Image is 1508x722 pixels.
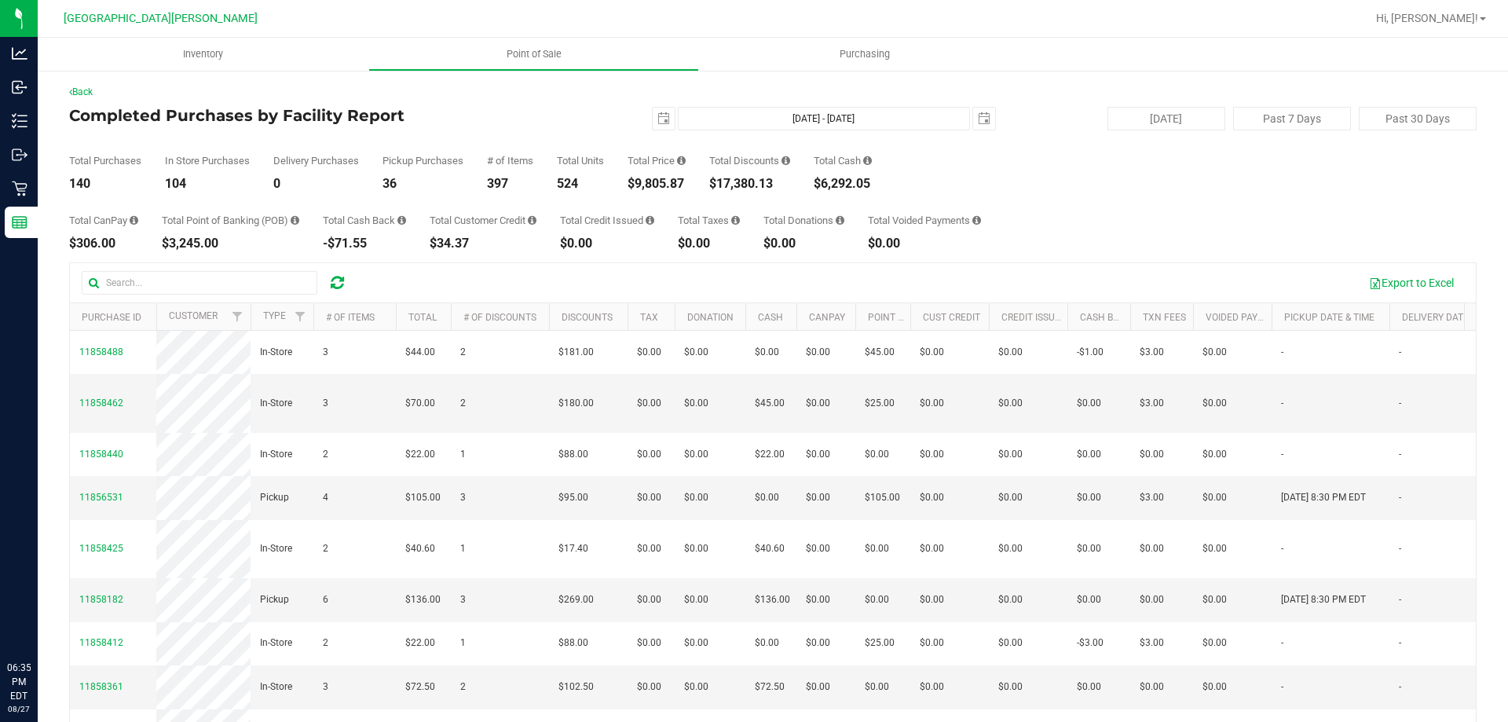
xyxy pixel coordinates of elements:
[865,680,889,695] span: $0.00
[637,396,661,411] span: $0.00
[69,178,141,190] div: 140
[405,447,435,462] span: $22.00
[1140,396,1164,411] span: $3.00
[637,447,661,462] span: $0.00
[678,237,740,250] div: $0.00
[82,312,141,323] a: Purchase ID
[460,447,466,462] span: 1
[755,680,785,695] span: $72.50
[405,636,435,651] span: $22.00
[1402,312,1469,323] a: Delivery Date
[463,312,536,323] a: # of Discounts
[557,178,604,190] div: 524
[1080,312,1132,323] a: Cash Back
[920,447,944,462] span: $0.00
[460,541,466,556] span: 1
[1202,636,1227,651] span: $0.00
[684,636,708,651] span: $0.00
[1281,636,1283,651] span: -
[12,79,27,95] inline-svg: Inbound
[1202,592,1227,607] span: $0.00
[868,312,979,323] a: Point of Banking (POB)
[758,312,783,323] a: Cash
[79,681,123,692] span: 11858361
[558,680,594,695] span: $102.50
[382,156,463,166] div: Pickup Purchases
[684,592,708,607] span: $0.00
[397,215,406,225] i: Sum of the cash-back amounts from rounded-up electronic payments for all purchases in the date ra...
[560,237,654,250] div: $0.00
[169,310,218,321] a: Customer
[323,215,406,225] div: Total Cash Back
[998,636,1023,651] span: $0.00
[460,680,466,695] span: 2
[405,680,435,695] span: $72.50
[863,156,872,166] i: Sum of the successful, non-voided cash payment transactions for all purchases in the date range. ...
[709,178,790,190] div: $17,380.13
[69,215,138,225] div: Total CanPay
[865,592,889,607] span: $0.00
[755,345,779,360] span: $0.00
[323,490,328,505] span: 4
[558,592,594,607] span: $269.00
[79,594,123,605] span: 11858182
[1281,541,1283,556] span: -
[684,447,708,462] span: $0.00
[162,47,244,61] span: Inventory
[1399,345,1401,360] span: -
[809,312,845,323] a: CanPay
[920,541,944,556] span: $0.00
[1284,312,1374,323] a: Pickup Date & Time
[637,345,661,360] span: $0.00
[920,490,944,505] span: $0.00
[487,178,533,190] div: 397
[12,214,27,230] inline-svg: Reports
[755,592,790,607] span: $136.00
[998,396,1023,411] span: $0.00
[637,541,661,556] span: $0.00
[1140,592,1164,607] span: $0.00
[755,490,779,505] span: $0.00
[868,215,981,225] div: Total Voided Payments
[1281,345,1283,360] span: -
[1202,345,1227,360] span: $0.00
[323,592,328,607] span: 6
[1376,12,1478,24] span: Hi, [PERSON_NAME]!
[1399,447,1401,462] span: -
[1399,592,1401,607] span: -
[12,147,27,163] inline-svg: Outbound
[806,345,830,360] span: $0.00
[69,107,538,124] h4: Completed Purchases by Facility Report
[1202,680,1227,695] span: $0.00
[225,303,251,330] a: Filter
[640,312,658,323] a: Tax
[260,345,292,360] span: In-Store
[755,636,779,651] span: $0.00
[646,215,654,225] i: Sum of all account credit issued for all refunds from returned purchases in the date range.
[64,12,258,25] span: [GEOGRAPHIC_DATA][PERSON_NAME]
[1202,541,1227,556] span: $0.00
[806,490,830,505] span: $0.00
[38,38,368,71] a: Inventory
[684,680,708,695] span: $0.00
[79,449,123,460] span: 11858440
[430,237,536,250] div: $34.37
[998,541,1023,556] span: $0.00
[677,156,686,166] i: Sum of the total prices of all purchases in the date range.
[865,636,895,651] span: $25.00
[920,636,944,651] span: $0.00
[755,541,785,556] span: $40.60
[920,592,944,607] span: $0.00
[806,680,830,695] span: $0.00
[684,345,708,360] span: $0.00
[836,215,844,225] i: Sum of all round-up-to-next-dollar total price adjustments for all purchases in the date range.
[1140,447,1164,462] span: $0.00
[323,447,328,462] span: 2
[1077,447,1101,462] span: $0.00
[79,637,123,648] span: 11858412
[79,398,123,409] span: 11858462
[165,156,250,166] div: In Store Purchases
[323,396,328,411] span: 3
[405,345,435,360] span: $44.00
[1399,680,1401,695] span: -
